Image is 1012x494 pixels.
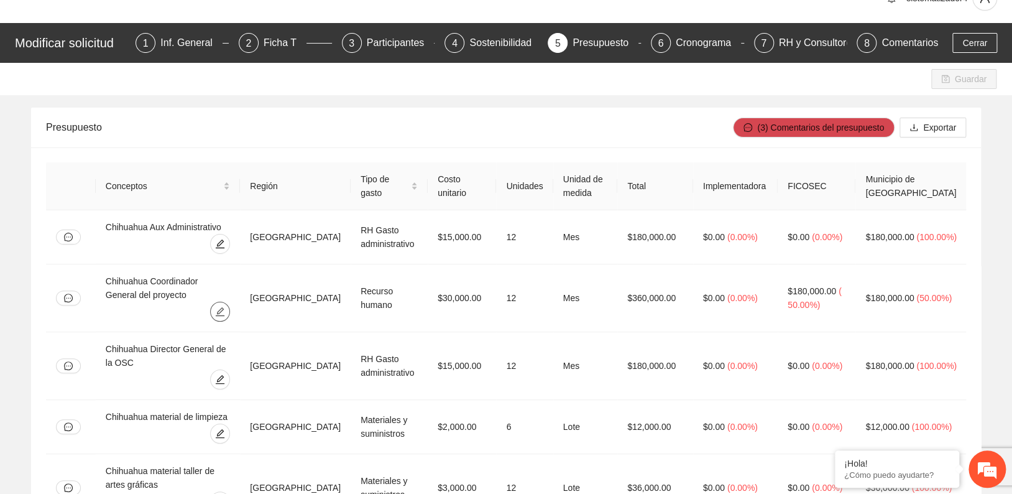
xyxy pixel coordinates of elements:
[733,118,895,137] button: message(3) Comentarios del presupuesto
[548,33,641,53] div: 5Presupuesto
[106,410,230,424] div: Chihuahua material de limpieza
[204,6,234,36] div: Minimizar ventana de chat en vivo
[143,38,149,49] span: 1
[553,210,618,264] td: Mes
[240,332,351,400] td: [GEOGRAPHIC_DATA]
[553,400,618,454] td: Lote
[240,400,351,454] td: [GEOGRAPHIC_DATA]
[952,33,997,53] button: Cerrar
[264,33,306,53] div: Ficha T
[96,162,240,210] th: Conceptos
[865,483,909,493] span: $36,000.00
[64,422,73,431] span: message
[727,361,758,371] span: ( 0.00% )
[761,38,766,49] span: 7
[727,483,758,493] span: ( 0.00% )
[428,162,496,210] th: Costo unitario
[617,400,693,454] td: $12,000.00
[727,422,758,432] span: ( 0.00% )
[617,332,693,400] td: $180,000.00
[361,172,408,200] span: Tipo de gasto
[56,419,81,434] button: message
[367,33,435,53] div: Participantes
[693,162,778,210] th: Implementadora
[106,464,230,492] div: Chihuahua material taller de artes gráficas
[351,264,428,332] td: Recurso humano
[916,361,957,371] span: ( 100.00% )
[788,422,809,432] span: $0.00
[64,483,73,492] span: message
[788,232,809,242] span: $0.00
[812,483,842,493] span: ( 0.00% )
[865,232,914,242] span: $180,000.00
[703,293,725,303] span: $0.00
[15,33,128,53] div: Modificar solicitud
[64,361,73,370] span: message
[65,63,209,80] div: Chatee con nosotros ahora
[962,36,987,50] span: Cerrar
[911,422,952,432] span: ( 100.00% )
[812,232,842,242] span: ( 0.00% )
[496,332,553,400] td: 12
[703,422,725,432] span: $0.00
[351,400,428,454] td: Materiales y suministros
[106,274,230,302] div: Chihuahua Coordinador General del proyecto
[916,293,952,303] span: ( 50.00% )
[909,123,918,133] span: download
[496,264,553,332] td: 12
[496,210,553,264] td: 12
[246,38,251,49] span: 2
[617,264,693,332] td: $360,000.00
[788,483,809,493] span: $0.00
[56,230,81,245] button: message
[210,234,230,254] button: edit
[703,361,725,371] span: $0.00
[778,162,855,210] th: FICOSEC
[240,264,351,332] td: [GEOGRAPHIC_DATA]
[210,370,230,389] button: edit
[211,375,229,384] span: edit
[210,424,230,444] button: edit
[553,332,618,400] td: Mes
[351,162,428,210] th: Tipo de gasto
[844,470,950,480] p: ¿Cómo puedo ayudarte?
[452,38,458,49] span: 4
[658,38,663,49] span: 6
[444,33,538,53] div: 4Sostenibilidad
[617,162,693,210] th: Total
[651,33,744,53] div: 6Cronograma
[351,332,428,400] td: RH Gasto administrativo
[555,38,561,49] span: 5
[844,459,950,468] div: ¡Hola!
[788,286,836,296] span: $180,000.00
[757,121,884,134] span: (3) Comentarios del presupuesto
[617,210,693,264] td: $180,000.00
[931,69,996,89] button: saveGuardar
[923,121,956,134] span: Exportar
[812,361,842,371] span: ( 0.00% )
[496,400,553,454] td: 6
[899,118,966,137] button: downloadExportar
[211,307,229,317] span: edit
[754,33,847,53] div: 7RH y Consultores
[911,483,952,493] span: ( 100.00% )
[743,123,752,133] span: message
[211,429,229,439] span: edit
[211,239,229,249] span: edit
[428,210,496,264] td: $15,000.00
[865,361,914,371] span: $180,000.00
[428,332,496,400] td: $15,000.00
[676,33,741,53] div: Cronograma
[239,33,332,53] div: 2Ficha T
[496,162,553,210] th: Unidades
[855,162,969,210] th: Municipio de [GEOGRAPHIC_DATA]
[106,342,230,370] div: Chihuahua Director General de la OSC
[865,422,909,432] span: $12,000.00
[428,264,496,332] td: $30,000.00
[469,33,541,53] div: Sostenibilidad
[865,293,914,303] span: $180,000.00
[240,210,351,264] td: [GEOGRAPHIC_DATA]
[210,302,230,322] button: edit
[881,33,938,53] div: Comentarios
[46,110,733,145] div: Presupuesto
